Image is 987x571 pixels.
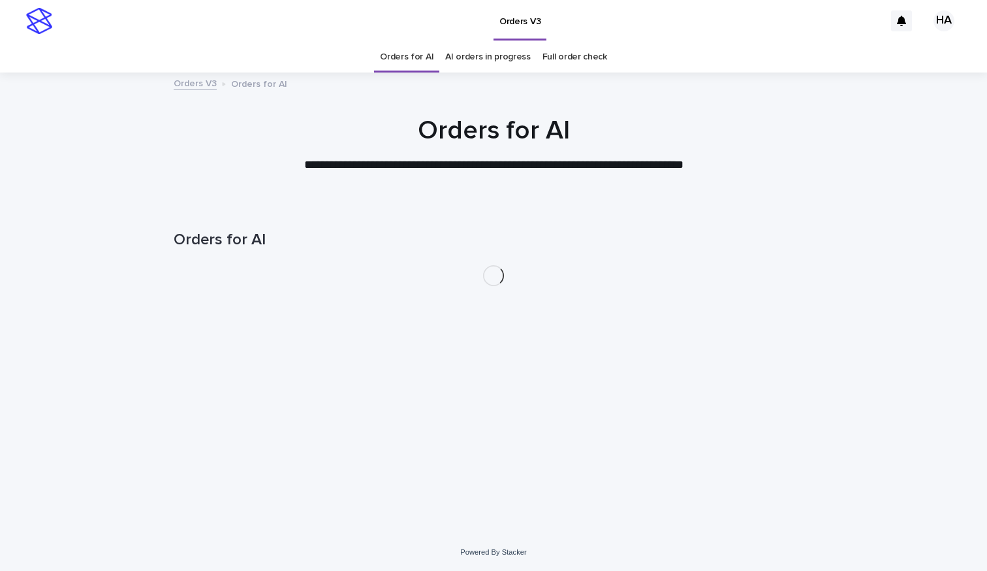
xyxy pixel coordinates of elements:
a: AI orders in progress [445,42,531,73]
h1: Orders for AI [174,231,813,250]
a: Full order check [542,42,607,73]
a: Orders for AI [380,42,433,73]
p: Orders for AI [231,76,287,90]
h1: Orders for AI [174,115,813,146]
a: Orders V3 [174,75,217,90]
a: Powered By Stacker [460,548,526,556]
div: HA [933,10,954,31]
img: stacker-logo-s-only.png [26,8,52,34]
